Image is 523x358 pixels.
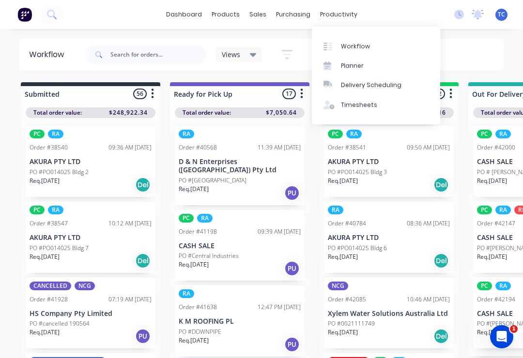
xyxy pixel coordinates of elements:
[161,7,207,22] a: dashboard
[328,206,343,214] div: RA
[179,252,239,260] p: PO #Central Industries
[30,219,68,228] div: Order #38547
[26,278,155,349] div: CANCELLEDNCGOrder #4192807:19 AM [DATE]HS Company Pty LimitedPO #cancelled 190564Req.[DATE]PU
[328,177,358,185] p: Req. [DATE]
[17,7,32,22] img: Factory
[179,214,194,223] div: PC
[477,328,507,337] p: Req. [DATE]
[135,328,151,344] div: PU
[108,295,152,304] div: 07:19 AM [DATE]
[433,253,449,268] div: Del
[135,253,151,268] div: Del
[284,337,300,352] div: PU
[328,244,387,253] p: PO #PO014025 Bldg 6
[324,278,454,349] div: NCGOrder #4208510:46 AM [DATE]Xylem Water Solutions Australia LtdPO #0021111749Req.[DATE]Del
[477,177,507,185] p: Req. [DATE]
[30,282,71,290] div: CANCELLED
[179,176,246,185] p: PO #[GEOGRAPHIC_DATA]
[312,75,440,95] a: Delivery Scheduling
[324,126,454,197] div: PCRAOrder #3854109:50 AM [DATE]AKURA PTY LTDPO #PO014025 Bldg 3Req.[DATE]Del
[477,206,492,214] div: PC
[346,130,362,138] div: RA
[433,328,449,344] div: Del
[30,234,152,242] p: AKURA PTY LTD
[179,143,217,152] div: Order #40568
[109,108,148,117] span: $248,922.34
[30,143,68,152] div: Order #38540
[328,319,375,328] p: PO #0021111749
[183,108,231,117] span: Total order value:
[312,95,440,115] a: Timesheets
[328,234,450,242] p: AKURA PTY LTD
[30,206,45,214] div: PC
[108,219,152,228] div: 10:12 AM [DATE]
[26,202,155,273] div: PCRAOrder #3854710:12 AM [DATE]AKURA PTY LTDPO #PO014025 Bldg 7Req.[DATE]Del
[110,45,206,64] input: Search for orders...
[30,130,45,138] div: PC
[433,177,449,193] div: Del
[30,177,60,185] p: Req. [DATE]
[510,325,518,333] span: 1
[407,143,450,152] div: 09:50 AM [DATE]
[271,7,315,22] div: purchasing
[179,303,217,312] div: Order #41638
[175,126,305,205] div: RAOrder #4056811:39 AM [DATE]D & N Enterprises ([GEOGRAPHIC_DATA]) Pty LtdPO #[GEOGRAPHIC_DATA]Re...
[30,244,89,253] p: PO #PO014025 Bldg 7
[328,295,366,304] div: Order #42085
[197,214,213,223] div: RA
[312,56,440,75] a: Planner
[179,158,301,174] p: D & N Enterprises ([GEOGRAPHIC_DATA]) Pty Ltd
[328,282,348,290] div: NCG
[341,61,364,70] div: Planner
[328,253,358,261] p: Req. [DATE]
[328,130,343,138] div: PC
[324,202,454,273] div: RAOrder #4078408:36 AM [DATE]AKURA PTY LTDPO #PO014025 Bldg 6Req.[DATE]Del
[179,130,194,138] div: RA
[48,130,63,138] div: RA
[312,36,440,56] a: Workflow
[477,295,515,304] div: Order #42194
[407,219,450,228] div: 08:36 AM [DATE]
[284,261,300,276] div: PU
[407,295,450,304] div: 10:46 AM [DATE]
[135,177,151,193] div: Del
[29,49,69,60] div: Workflow
[328,219,366,228] div: Order #40784
[495,130,511,138] div: RA
[328,143,366,152] div: Order #38541
[495,282,511,290] div: RA
[477,219,515,228] div: Order #42147
[179,260,209,269] p: Req. [DATE]
[175,210,305,281] div: PCRAOrder #4119809:39 AM [DATE]CASH SALEPO #Central IndustriesReq.[DATE]PU
[179,317,301,326] p: K M ROOFING PL
[26,126,155,197] div: PCRAOrder #3854009:36 AM [DATE]AKURA PTY LTDPO #PO014025 Bldg 2Req.[DATE]Del
[75,282,95,290] div: NCG
[341,42,370,51] div: Workflow
[477,282,492,290] div: PC
[207,7,245,22] div: products
[498,10,505,19] span: TC
[328,328,358,337] p: Req. [DATE]
[30,310,152,318] p: HS Company Pty Limited
[108,143,152,152] div: 09:36 AM [DATE]
[179,336,209,345] p: Req. [DATE]
[30,319,90,328] p: PO #cancelled 190564
[284,185,300,201] div: PU
[179,328,221,336] p: PO #DOWNPIPE
[179,185,209,194] p: Req. [DATE]
[30,253,60,261] p: Req. [DATE]
[328,168,387,177] p: PO #PO014025 Bldg 3
[179,289,194,298] div: RA
[266,108,297,117] span: $7,050.64
[30,158,152,166] p: AKURA PTY LTD
[179,242,301,250] p: CASH SALE
[30,328,60,337] p: Req. [DATE]
[477,253,507,261] p: Req. [DATE]
[33,108,82,117] span: Total order value:
[258,227,301,236] div: 09:39 AM [DATE]
[477,143,515,152] div: Order #42000
[341,101,377,109] div: Timesheets
[30,168,89,177] p: PO #PO014025 Bldg 2
[179,227,217,236] div: Order #41198
[341,81,401,89] div: Delivery Scheduling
